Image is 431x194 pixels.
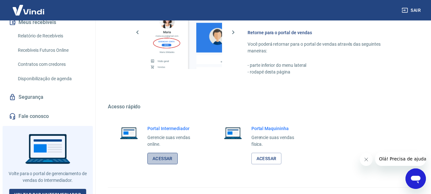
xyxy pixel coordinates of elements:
a: Relatório de Recebíveis [15,29,88,43]
a: Fale conosco [8,109,88,123]
img: Imagem de um notebook aberto [115,125,142,141]
h6: Retorne para o portal de vendas [248,29,400,36]
p: - rodapé desta página [248,69,400,75]
button: Sair [400,4,423,16]
h5: Acesso rápido [108,104,416,110]
img: Imagem de um notebook aberto [219,125,246,141]
span: Olá! Precisa de ajuda? [4,4,54,10]
p: - parte inferior do menu lateral [248,62,400,69]
a: Contratos com credores [15,58,88,71]
a: Recebíveis Futuros Online [15,44,88,57]
h6: Portal Maquininha [251,125,304,132]
a: Disponibilização de agenda [15,72,88,85]
p: Gerencie suas vendas física. [251,134,304,148]
iframe: Fechar mensagem [360,153,373,166]
img: Vindi [8,0,49,20]
button: Meus recebíveis [8,15,88,29]
iframe: Mensagem da empresa [375,152,426,166]
iframe: Botão para abrir a janela de mensagens [405,168,426,189]
a: Acessar [147,153,178,165]
p: Você poderá retornar para o portal de vendas através das seguintes maneiras: [248,41,400,54]
a: Segurança [8,90,88,104]
a: Acessar [251,153,282,165]
p: Gerencie suas vendas online. [147,134,200,148]
h6: Portal Intermediador [147,125,200,132]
